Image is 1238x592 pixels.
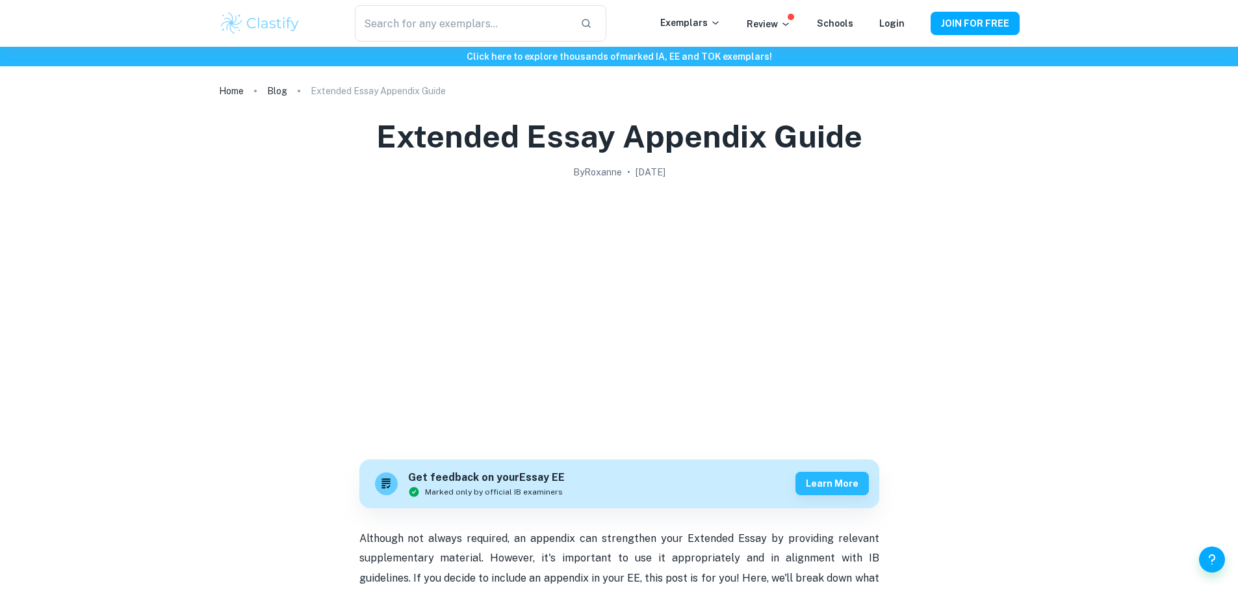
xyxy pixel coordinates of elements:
[425,486,563,498] span: Marked only by official IB examiners
[376,116,862,157] h1: Extended Essay Appendix Guide
[879,18,905,29] a: Login
[660,16,721,30] p: Exemplars
[747,17,791,31] p: Review
[219,10,302,36] img: Clastify logo
[636,165,665,179] h2: [DATE]
[931,12,1020,35] button: JOIN FOR FREE
[573,165,622,179] h2: By Roxanne
[359,459,879,508] a: Get feedback on yourEssay EEMarked only by official IB examinersLearn more
[408,470,565,486] h6: Get feedback on your Essay EE
[219,82,244,100] a: Home
[311,84,446,98] p: Extended Essay Appendix Guide
[3,49,1235,64] h6: Click here to explore thousands of marked IA, EE and TOK exemplars !
[359,185,879,444] img: Extended Essay Appendix Guide cover image
[795,472,869,495] button: Learn more
[817,18,853,29] a: Schools
[1199,547,1225,573] button: Help and Feedback
[627,165,630,179] p: •
[267,82,287,100] a: Blog
[355,5,569,42] input: Search for any exemplars...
